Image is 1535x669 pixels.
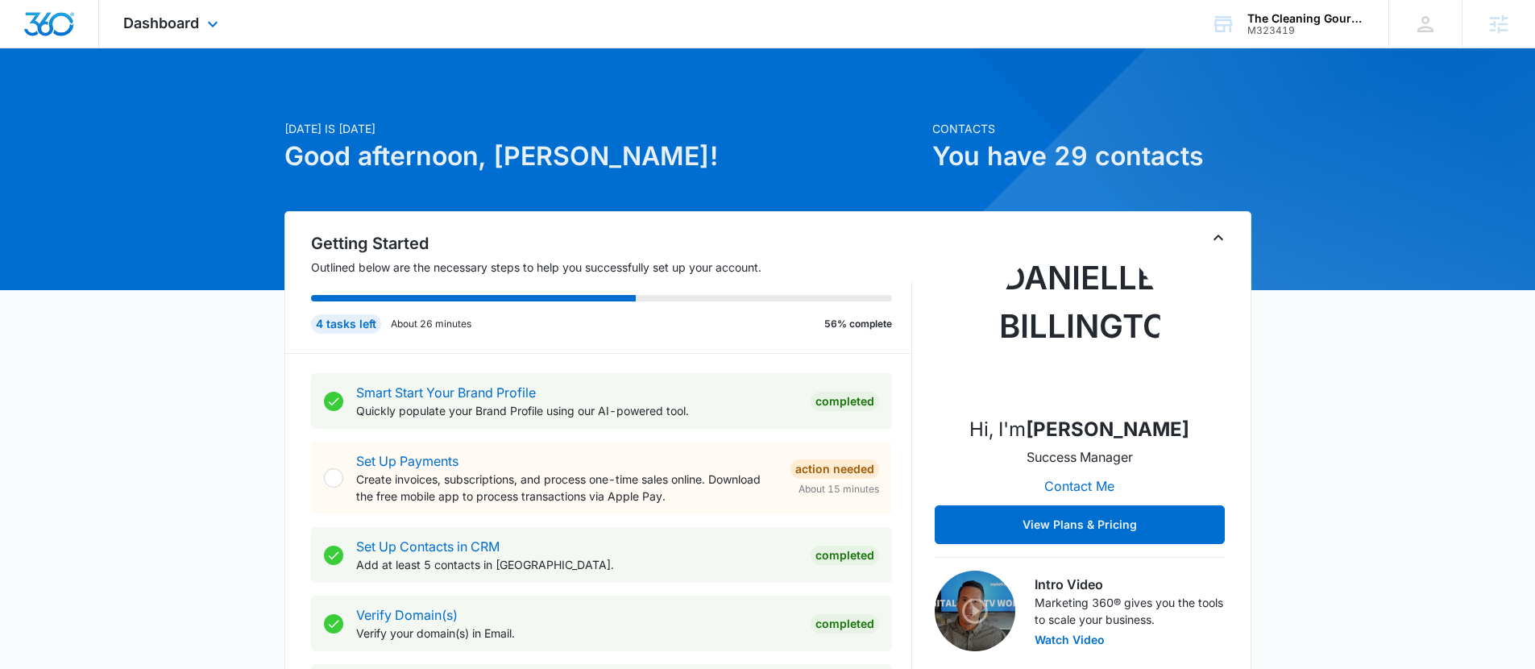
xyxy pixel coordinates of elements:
[1247,25,1365,36] div: account id
[311,259,912,276] p: Outlined below are the necessary steps to help you successfully set up your account.
[799,482,879,497] span: About 15 minutes
[969,415,1189,444] p: Hi, I'm
[811,392,879,411] div: Completed
[999,241,1160,402] img: Danielle Billington
[356,471,778,505] p: Create invoices, subscriptions, and process one-time sales online. Download the free mobile app t...
[1035,594,1225,628] p: Marketing 360® gives you the tools to scale your business.
[26,26,39,39] img: logo_orange.svg
[284,137,923,176] h1: Good afternoon, [PERSON_NAME]!
[26,42,39,55] img: website_grey.svg
[356,607,458,623] a: Verify Domain(s)
[935,505,1225,544] button: View Plans & Pricing
[935,571,1015,651] img: Intro Video
[811,546,879,565] div: Completed
[42,42,177,55] div: Domain: [DOMAIN_NAME]
[811,614,879,634] div: Completed
[1026,418,1189,441] strong: [PERSON_NAME]
[1209,228,1228,247] button: Toggle Collapse
[61,95,144,106] div: Domain Overview
[932,137,1251,176] h1: You have 29 contacts
[284,120,923,137] p: [DATE] is [DATE]
[45,26,79,39] div: v 4.0.25
[391,317,471,331] p: About 26 minutes
[932,120,1251,137] p: Contacts
[356,453,458,469] a: Set Up Payments
[44,93,56,106] img: tab_domain_overview_orange.svg
[356,538,500,555] a: Set Up Contacts in CRM
[123,15,199,31] span: Dashboard
[311,314,381,334] div: 4 tasks left
[790,459,879,479] div: Action Needed
[824,317,892,331] p: 56% complete
[1035,634,1105,646] button: Watch Video
[1027,447,1133,467] p: Success Manager
[1028,467,1131,505] button: Contact Me
[356,384,536,401] a: Smart Start Your Brand Profile
[160,93,173,106] img: tab_keywords_by_traffic_grey.svg
[356,556,798,573] p: Add at least 5 contacts in [GEOGRAPHIC_DATA].
[311,231,912,256] h2: Getting Started
[356,625,798,642] p: Verify your domain(s) in Email.
[1247,12,1365,25] div: account name
[1035,575,1225,594] h3: Intro Video
[356,402,798,419] p: Quickly populate your Brand Profile using our AI-powered tool.
[178,95,272,106] div: Keywords by Traffic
